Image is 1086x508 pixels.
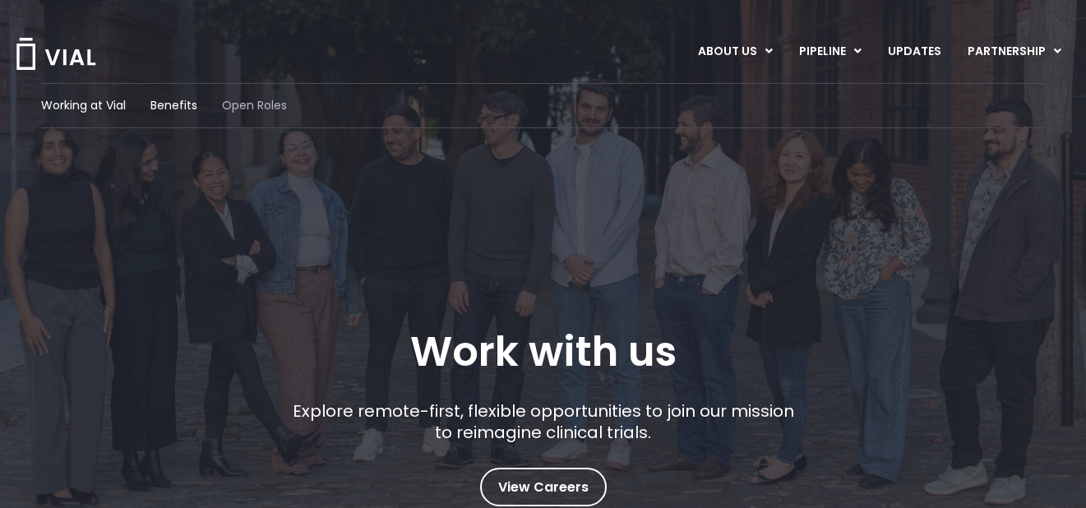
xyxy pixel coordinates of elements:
[786,38,874,66] a: PIPELINEMenu Toggle
[410,328,677,376] h1: Work with us
[875,38,954,66] a: UPDATES
[480,468,607,506] a: View Careers
[222,97,287,114] a: Open Roles
[15,38,97,70] img: Vial Logo
[954,38,1074,66] a: PARTNERSHIPMenu Toggle
[685,38,785,66] a: ABOUT USMenu Toggle
[286,400,800,443] p: Explore remote-first, flexible opportunities to join our mission to reimagine clinical trials.
[498,477,589,498] span: View Careers
[41,97,126,114] a: Working at Vial
[150,97,197,114] a: Benefits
